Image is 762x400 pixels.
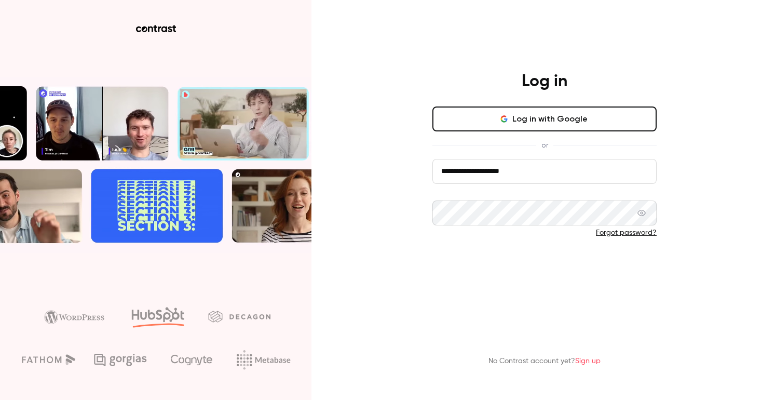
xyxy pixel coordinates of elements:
[536,140,553,151] span: or
[432,255,657,279] button: Log in
[575,357,601,365] a: Sign up
[432,106,657,131] button: Log in with Google
[522,71,567,92] h4: Log in
[596,229,657,236] a: Forgot password?
[208,311,270,322] img: decagon
[488,356,601,367] p: No Contrast account yet?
